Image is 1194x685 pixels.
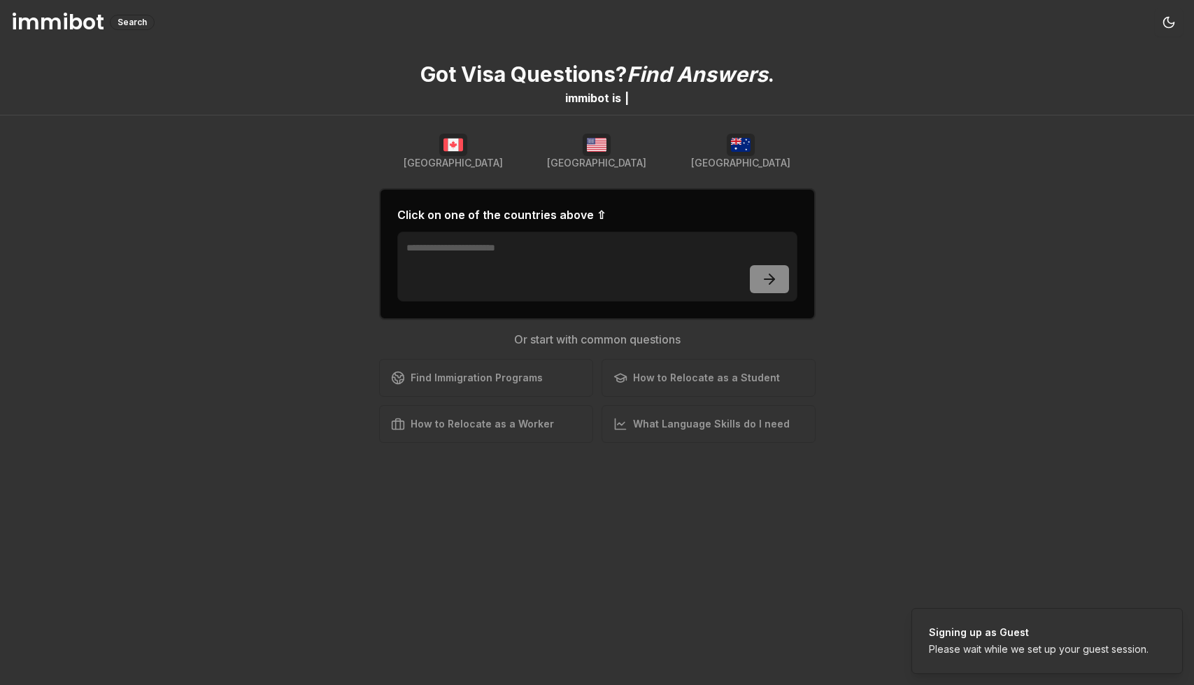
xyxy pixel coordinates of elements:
[627,62,768,87] span: Find Answers
[691,156,790,170] span: [GEOGRAPHIC_DATA]
[929,626,1149,640] div: Signing up as Guest
[929,642,1149,656] div: Please wait while we set up your guest session.
[439,134,467,156] img: Canada flag
[404,156,503,170] span: [GEOGRAPHIC_DATA]
[110,15,155,30] div: Search
[420,62,774,87] p: Got Visa Questions? .
[625,91,629,105] span: |
[547,156,646,170] span: [GEOGRAPHIC_DATA]
[727,134,755,156] img: Australia flag
[565,90,621,106] div: immibot is
[583,134,611,156] img: USA flag
[397,206,606,223] h2: Click on one of the countries above ⇧
[379,331,816,348] h3: Or start with common questions
[11,10,104,35] h1: immibot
